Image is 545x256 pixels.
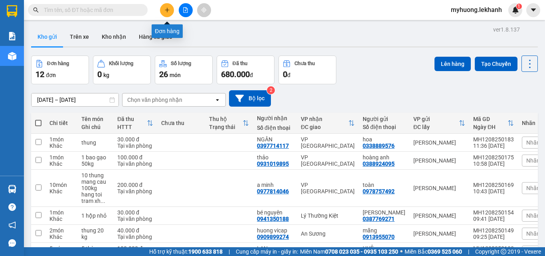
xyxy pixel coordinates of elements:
button: Bộ lọc [229,90,271,107]
div: 2 món [49,227,73,234]
div: hoàng anh [363,154,405,161]
span: 1 [517,4,520,9]
svg: open [214,97,221,103]
th: Toggle SortBy [469,113,518,134]
div: [PERSON_NAME] [413,185,465,191]
div: huong vicap [257,227,293,234]
div: Số lượng [171,61,191,66]
div: MH1208250133 [473,245,514,252]
div: MH1208250169 [473,182,514,188]
span: | [229,247,230,256]
div: mãng [363,227,405,234]
strong: 0369 525 060 [428,248,462,255]
button: file-add [179,3,193,17]
img: logo-vxr [7,5,17,17]
div: MH1208250183 [473,136,514,143]
div: Chọn văn phòng nhận [127,96,182,104]
div: Khác [49,161,73,167]
img: warehouse-icon [8,185,16,193]
th: Toggle SortBy [205,113,253,134]
div: 1 món [49,154,73,161]
div: 0909899274 [257,234,289,240]
span: 0 [283,69,287,79]
div: 10 món [49,182,73,188]
th: Toggle SortBy [113,113,157,134]
span: 0 [97,69,102,79]
input: Select a date range. [32,93,118,106]
div: Khác [49,234,73,240]
div: Số điện thoại [363,124,405,130]
button: Kho nhận [95,27,132,46]
span: Nhãn [526,185,540,191]
div: 09:41 [DATE] [473,216,514,222]
div: VP [GEOGRAPHIC_DATA] [301,136,355,149]
div: 100.000 đ [117,245,153,252]
button: Khối lượng0kg [93,56,151,84]
span: Miền Bắc [405,247,462,256]
div: Trạng thái [209,124,243,130]
div: hoa [363,136,405,143]
div: Thu hộ [209,116,243,122]
div: 30.000 đ [117,136,153,143]
div: NGÂN [257,136,293,143]
button: plus [160,3,174,17]
div: [PERSON_NAME] [413,139,465,146]
div: 0977814046 [257,188,289,194]
button: Chưa thu0đ [278,56,336,84]
div: 0387769271 [363,216,395,222]
div: VP nhận [301,116,348,122]
span: 12 [36,69,44,79]
strong: 0708 023 035 - 0935 103 250 [325,248,398,255]
input: Tìm tên, số ĐT hoặc mã đơn [44,6,138,14]
div: Ghi chú [81,124,109,130]
span: đơn [46,72,56,78]
div: Đã thu [117,116,147,122]
div: Khác [49,188,73,194]
div: Người nhận [257,115,293,121]
div: Số điện thoại [257,125,293,131]
div: HUỆ [363,245,405,252]
button: Hàng đã giao [132,27,179,46]
span: đ [250,72,253,78]
div: Tại văn phòng [117,234,153,240]
div: 100.000 đ [117,154,153,161]
span: Hỗ trợ kỹ thuật: [149,247,223,256]
div: a minh [257,182,293,188]
div: 10 thung mang cau 100kg [81,172,109,191]
div: hang toi tram xh goi cho a khanh [81,191,109,204]
div: 0388924095 [363,161,395,167]
div: ĐC giao [301,124,348,130]
div: Khối lượng [109,61,133,66]
div: 11:36 [DATE] [473,143,514,149]
button: Đơn hàng12đơn [31,56,89,84]
span: plus [164,7,170,13]
div: Đơn hàng [47,61,69,66]
button: Lên hàng [434,57,471,71]
span: caret-down [530,6,537,14]
div: 30.000 đ [117,209,153,216]
span: kg [103,72,109,78]
div: Tại văn phòng [117,143,153,149]
div: Ngày ĐH [473,124,507,130]
span: copyright [501,249,506,254]
div: Tại văn phòng [117,188,153,194]
div: Tên món [81,116,109,122]
sup: 2 [267,86,275,94]
sup: 1 [516,4,522,9]
div: 0913955070 [363,234,395,240]
div: 0338889576 [363,143,395,149]
div: bé nguyên [257,209,293,216]
span: 26 [159,69,168,79]
span: notification [8,221,16,229]
div: 0931019895 [257,161,289,167]
div: Tại văn phòng [117,161,153,167]
button: Số lượng26món [155,56,213,84]
div: 40.000 đ [117,227,153,234]
button: aim [197,3,211,17]
div: Chi tiết [49,120,73,126]
span: Nhãn [526,212,540,219]
div: [PERSON_NAME] [413,212,465,219]
button: Kho gửi [31,27,63,46]
span: | [468,247,469,256]
span: ⚪️ [400,250,403,253]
